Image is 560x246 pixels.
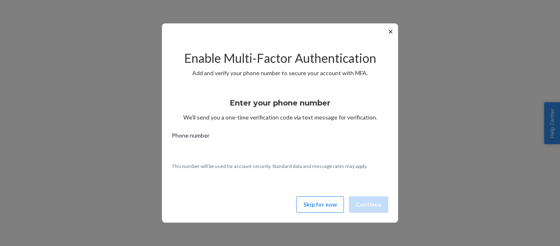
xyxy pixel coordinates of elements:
h3: Enter your phone number [230,98,330,108]
span: Phone number [172,131,209,143]
p: This number will be used for account security. Standard data and message rates may apply. [172,163,388,170]
button: ✕ [386,27,395,37]
button: Skip for now [296,196,344,213]
div: We’ll send you a one-time verification code via text message for verification. [172,91,388,122]
p: Add and verify your phone number to secure your account with MFA. [172,69,388,77]
button: Continue [349,196,388,213]
h2: Enable Multi-Factor Authentication [172,51,388,65]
